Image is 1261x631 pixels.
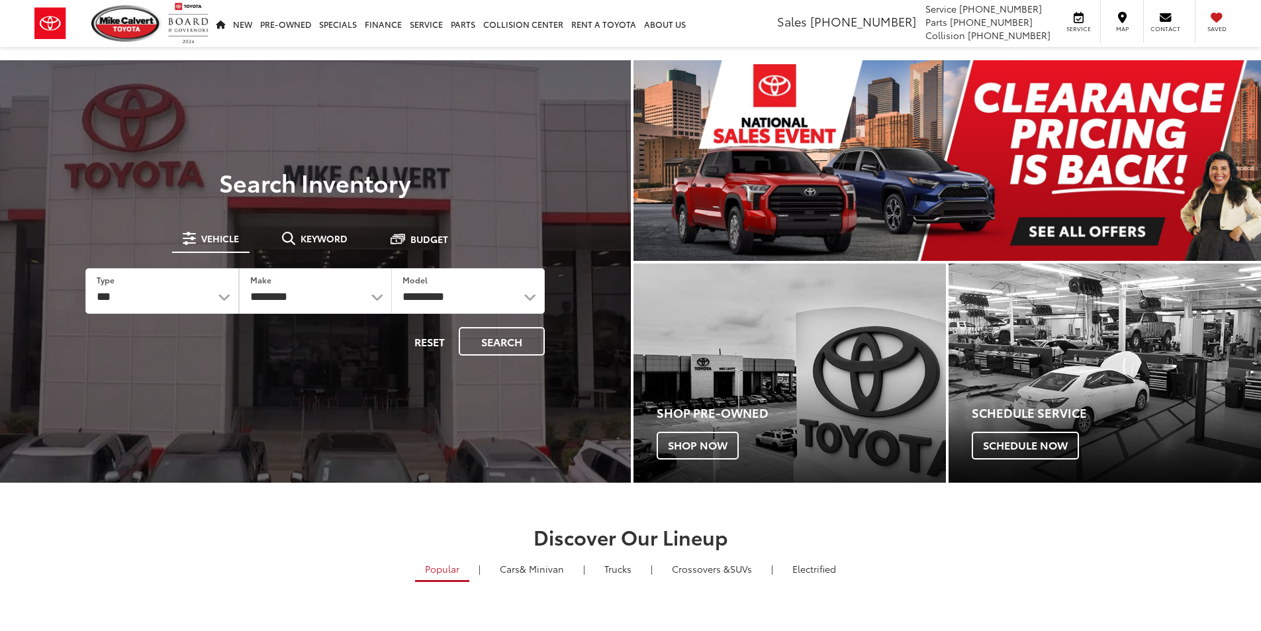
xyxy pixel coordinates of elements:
[810,13,916,30] span: [PHONE_NUMBER]
[968,28,1051,42] span: [PHONE_NUMBER]
[959,2,1042,15] span: [PHONE_NUMBER]
[972,432,1079,460] span: Schedule Now
[1064,24,1094,33] span: Service
[490,558,574,580] a: Cars
[475,562,484,575] li: |
[950,15,1033,28] span: [PHONE_NUMBER]
[410,234,448,244] span: Budget
[164,526,1098,548] h2: Discover Our Lineup
[633,264,946,483] a: Shop Pre-Owned Shop Now
[459,327,545,356] button: Search
[1107,24,1137,33] span: Map
[925,28,965,42] span: Collision
[56,169,575,195] h3: Search Inventory
[520,562,564,575] span: & Minivan
[782,558,846,580] a: Electrified
[657,407,946,420] h4: Shop Pre-Owned
[925,2,957,15] span: Service
[91,5,162,42] img: Mike Calvert Toyota
[403,327,456,356] button: Reset
[662,558,762,580] a: SUVs
[301,234,348,243] span: Keyword
[972,407,1261,420] h4: Schedule Service
[580,562,588,575] li: |
[1150,24,1180,33] span: Contact
[949,264,1261,483] a: Schedule Service Schedule Now
[415,558,469,582] a: Popular
[201,234,239,243] span: Vehicle
[250,274,271,285] label: Make
[402,274,428,285] label: Model
[1202,24,1231,33] span: Saved
[777,13,807,30] span: Sales
[647,562,656,575] li: |
[97,274,115,285] label: Type
[657,432,739,460] span: Shop Now
[672,562,730,575] span: Crossovers &
[949,264,1261,483] div: Toyota
[633,264,946,483] div: Toyota
[925,15,947,28] span: Parts
[594,558,641,580] a: Trucks
[768,562,776,575] li: |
